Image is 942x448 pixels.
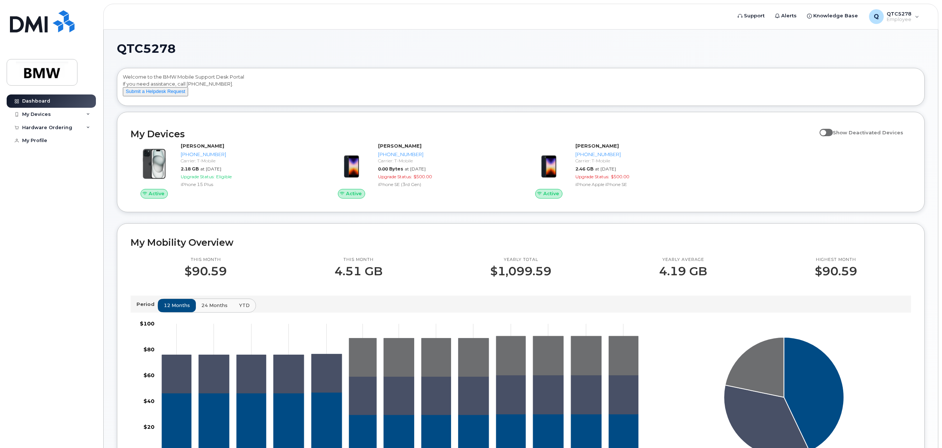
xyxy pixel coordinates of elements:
span: $500.00 [413,174,432,179]
a: Active[PERSON_NAME][PHONE_NUMBER]Carrier: T-Mobile2.18 GBat [DATE]Upgrade Status:EligibleiPhone 1... [131,142,319,199]
p: Highest month [815,257,857,263]
p: Yearly total [490,257,551,263]
a: Submit a Helpdesk Request [123,88,188,94]
div: Carrier: T-Mobile [181,158,316,164]
a: Active[PERSON_NAME][PHONE_NUMBER]Carrier: T-Mobile0.00 Bytesat [DATE]Upgrade Status:$500.00iPhone... [328,142,516,199]
span: Active [149,190,164,197]
div: Welcome to the BMW Mobile Support Desk Portal If you need assistance, call [PHONE_NUMBER]. [123,73,919,103]
p: $90.59 [815,265,857,278]
span: $500.00 [611,174,629,179]
tspan: $80 [143,346,155,353]
p: $90.59 [184,265,227,278]
h2: My Devices [131,128,816,139]
div: Carrier: T-Mobile [575,158,711,164]
g: 864-831-6752 [349,336,638,376]
h2: My Mobility Overview [131,237,911,248]
strong: [PERSON_NAME] [378,143,422,149]
p: This month [184,257,227,263]
button: Submit a Helpdesk Request [123,87,188,96]
span: 2.18 GB [181,166,199,172]
span: 24 months [201,302,228,309]
span: Upgrade Status: [181,174,215,179]
span: QTC5278 [117,43,176,54]
span: Upgrade Status: [378,174,412,179]
div: [PHONE_NUMBER] [378,151,513,158]
p: 4.19 GB [659,265,707,278]
span: at [DATE] [405,166,426,172]
strong: [PERSON_NAME] [575,143,619,149]
tspan: $40 [143,398,155,404]
div: [PHONE_NUMBER] [575,151,711,158]
p: 4.51 GB [335,265,382,278]
span: Active [346,190,362,197]
img: image20231002-3703462-10zne2t.jpeg [531,146,567,182]
span: 0.00 Bytes [378,166,403,172]
div: iPhone Apple iPhone SE [575,181,711,187]
span: 2.46 GB [575,166,593,172]
span: Eligible [216,174,232,179]
div: [PHONE_NUMBER] [181,151,316,158]
div: iPhone 15 Plus [181,181,316,187]
p: Yearly average [659,257,707,263]
tspan: $100 [140,320,155,327]
a: Active[PERSON_NAME][PHONE_NUMBER]Carrier: T-Mobile2.46 GBat [DATE]Upgrade Status:$500.00iPhone Ap... [525,142,714,199]
span: Active [543,190,559,197]
g: 864-593-3129 [162,354,638,415]
div: Carrier: T-Mobile [378,158,513,164]
span: Upgrade Status: [575,174,609,179]
span: at [DATE] [200,166,221,172]
div: iPhone SE (3rd Gen) [378,181,513,187]
tspan: $60 [143,372,155,379]
img: image20231002-3703462-1angbar.jpeg [334,146,369,182]
strong: [PERSON_NAME] [181,143,224,149]
img: iPhone_15_Black.png [136,146,172,182]
span: at [DATE] [595,166,616,172]
p: This month [335,257,382,263]
p: Period [136,301,157,308]
span: YTD [239,302,250,309]
span: Show Deactivated Devices [833,130,903,135]
p: $1,099.59 [490,265,551,278]
tspan: $20 [143,424,155,430]
input: Show Deactivated Devices [820,125,825,131]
